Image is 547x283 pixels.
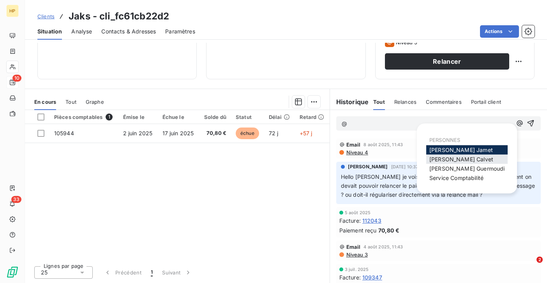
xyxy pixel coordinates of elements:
[339,217,361,225] span: Facture :
[106,114,113,121] span: 1
[363,245,403,249] span: 4 août 2025, 11:43
[123,114,153,120] div: Émise le
[54,130,74,136] span: 105944
[391,164,418,169] span: [DATE] 10:37
[269,114,290,120] div: Délai
[69,9,169,23] h3: Jaks - cli_fc61cb22d2
[204,114,226,120] div: Solde dû
[536,257,543,263] span: 2
[346,252,368,258] span: Niveau 3
[429,165,505,172] span: [PERSON_NAME] Guermoudi
[12,75,21,82] span: 10
[363,142,403,147] span: 8 août 2025, 11:43
[204,129,226,137] span: 70,80 €
[86,99,104,105] span: Graphe
[480,25,519,38] button: Actions
[151,269,153,276] span: 1
[6,5,19,17] div: HP
[339,226,377,234] span: Paiement reçu
[37,12,55,20] a: Clients
[37,28,62,35] span: Situation
[346,149,368,155] span: Niveau 4
[373,99,385,105] span: Tout
[236,128,259,139] span: échue
[37,13,55,19] span: Clients
[342,120,347,127] span: @
[300,130,312,136] span: +57 j
[269,130,279,136] span: 72 j
[346,141,361,148] span: Email
[99,264,146,281] button: Précédent
[471,99,501,105] span: Portail client
[146,264,157,281] button: 1
[71,28,92,35] span: Analyse
[429,137,460,143] span: PERSONNES
[345,267,369,272] span: 3 juil. 2025
[339,273,361,281] span: Facture :
[41,269,48,276] span: 25
[300,114,325,120] div: Retard
[65,99,76,105] span: Tout
[165,28,195,35] span: Paramètres
[362,273,382,281] span: 109347
[11,196,21,203] span: 33
[429,175,483,181] span: Service Comptabilité
[521,257,539,275] iframe: Intercom live chat
[34,99,56,105] span: En cours
[429,147,493,153] span: [PERSON_NAME] Jamet
[6,266,19,278] img: Logo LeanPay
[162,114,194,120] div: Échue le
[236,114,259,120] div: Statut
[426,99,462,105] span: Commentaires
[394,99,416,105] span: Relances
[54,114,114,121] div: Pièces comptables
[378,226,399,234] span: 70,80 €
[330,97,369,107] h6: Historique
[429,156,493,162] span: [PERSON_NAME] Calvet
[162,130,194,136] span: 17 juin 2025
[6,76,18,89] a: 10
[346,244,361,250] span: Email
[123,130,153,136] span: 2 juin 2025
[385,53,509,70] button: Relancer
[362,217,381,225] span: 112043
[345,210,371,215] span: 5 août 2025
[341,173,537,198] span: Hello [PERSON_NAME] je vois une relance niveau 3 mais normalement on devait pouvoir relancer le p...
[101,28,156,35] span: Contacts & Adresses
[157,264,197,281] button: Suivant
[348,163,388,170] span: [PERSON_NAME]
